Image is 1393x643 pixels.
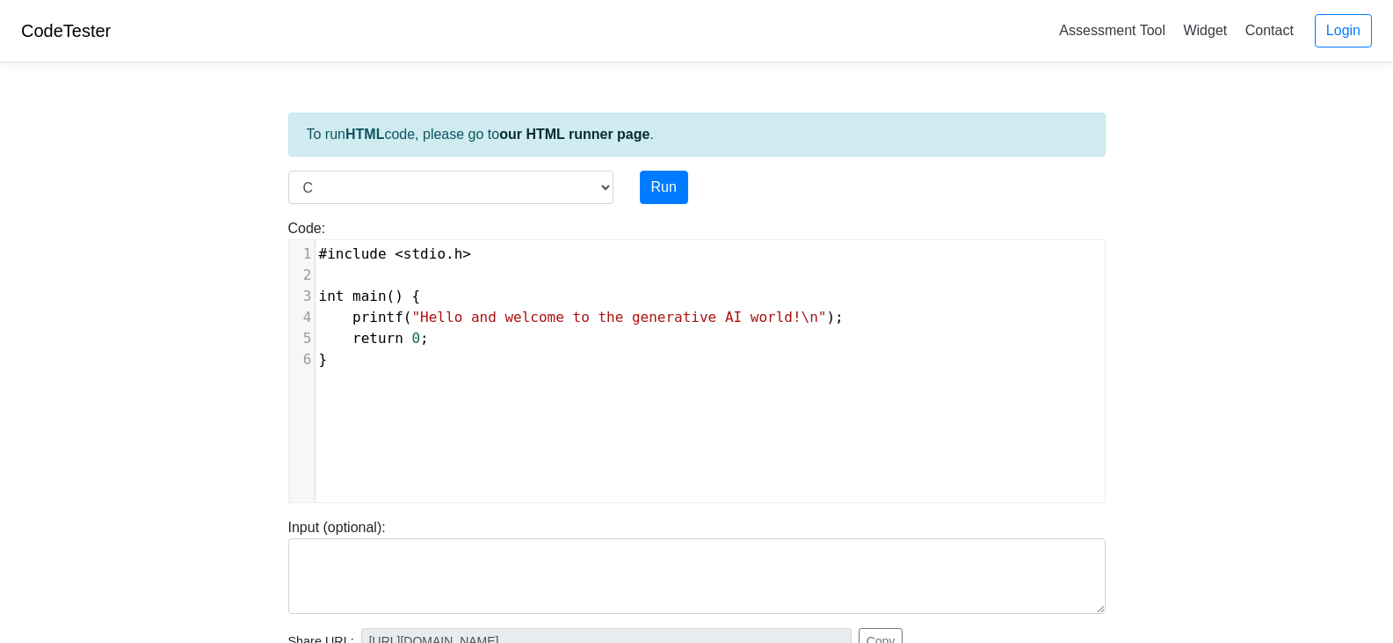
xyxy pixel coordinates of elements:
div: Input (optional): [275,517,1119,614]
div: To run code, please go to . [288,113,1106,157]
div: 2 [289,265,315,286]
a: Login [1315,14,1372,47]
span: > [462,245,471,262]
div: 3 [289,286,315,307]
span: h [454,245,463,262]
span: #include [319,245,387,262]
button: Run [640,171,688,204]
span: "Hello and welcome to the generative AI world!\n" [411,309,826,325]
span: int [319,288,345,304]
a: Contact [1238,16,1301,45]
div: 6 [289,349,315,370]
strong: HTML [345,127,384,142]
a: Widget [1176,16,1234,45]
div: 4 [289,307,315,328]
span: main [352,288,387,304]
span: return [352,330,403,347]
span: () { [319,288,421,304]
a: our HTML runner page [499,127,649,142]
span: stdio [403,245,446,262]
div: Code: [275,218,1119,503]
a: Assessment Tool [1052,16,1172,45]
div: 1 [289,244,315,265]
div: 5 [289,328,315,349]
span: } [319,351,328,368]
a: CodeTester [21,21,111,40]
span: < [395,245,403,262]
span: ; [319,330,429,347]
span: printf [352,309,403,325]
span: ( ); [319,309,844,325]
span: . [319,245,472,262]
span: 0 [411,330,420,347]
